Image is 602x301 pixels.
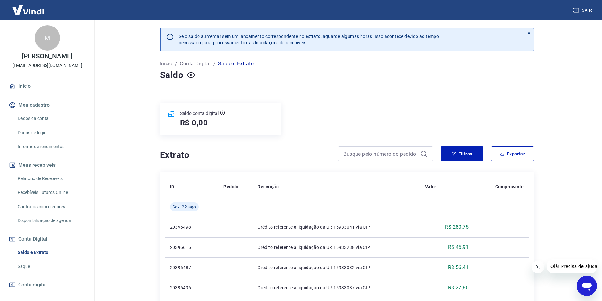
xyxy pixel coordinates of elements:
a: Início [160,60,173,68]
a: Conta digital [8,278,87,292]
p: Saldo e Extrato [218,60,254,68]
a: Início [8,79,87,93]
p: R$ 45,91 [448,244,469,251]
p: Se o saldo aumentar sem um lançamento correspondente no extrato, aguarde algumas horas. Isso acon... [179,33,439,46]
p: Crédito referente à liquidação da UR 15933037 via CIP [258,285,415,291]
p: / [175,60,177,68]
p: 20396496 [170,285,214,291]
img: Vindi [8,0,49,20]
p: [PERSON_NAME] [22,53,72,60]
p: Crédito referente à liquidação da UR 15933041 via CIP [258,224,415,230]
p: 20396487 [170,264,214,271]
p: 20396615 [170,244,214,250]
button: Meu cadastro [8,98,87,112]
a: Informe de rendimentos [15,140,87,153]
p: R$ 280,75 [445,223,469,231]
h4: Saldo [160,69,184,81]
p: ID [170,184,174,190]
p: R$ 56,41 [448,264,469,271]
button: Filtros [441,146,483,161]
p: Crédito referente à liquidação da UR 15933238 via CIP [258,244,415,250]
button: Exportar [491,146,534,161]
iframe: Botão para abrir a janela de mensagens [577,276,597,296]
span: Conta digital [18,280,47,289]
iframe: Fechar mensagem [532,261,544,273]
a: Recebíveis Futuros Online [15,186,87,199]
a: Saldo e Extrato [15,246,87,259]
span: Sex, 22 ago [173,204,196,210]
h5: R$ 0,00 [180,118,208,128]
span: Olá! Precisa de ajuda? [4,4,53,9]
a: Conta Digital [180,60,210,68]
p: Crédito referente à liquidação da UR 15933032 via CIP [258,264,415,271]
a: Contratos com credores [15,200,87,213]
p: / [213,60,216,68]
a: Saque [15,260,87,273]
p: Saldo conta digital [180,110,219,117]
p: [EMAIL_ADDRESS][DOMAIN_NAME] [12,62,82,69]
a: Dados da conta [15,112,87,125]
h4: Extrato [160,149,331,161]
div: M [35,25,60,51]
iframe: Mensagem da empresa [547,259,597,273]
p: Valor [425,184,436,190]
button: Sair [572,4,594,16]
p: Pedido [223,184,238,190]
p: Descrição [258,184,279,190]
p: R$ 27,86 [448,284,469,292]
p: 20396498 [170,224,214,230]
button: Conta Digital [8,232,87,246]
a: Relatório de Recebíveis [15,172,87,185]
button: Meus recebíveis [8,158,87,172]
a: Disponibilização de agenda [15,214,87,227]
a: Dados de login [15,126,87,139]
p: Comprovante [495,184,524,190]
input: Busque pelo número do pedido [344,149,417,159]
